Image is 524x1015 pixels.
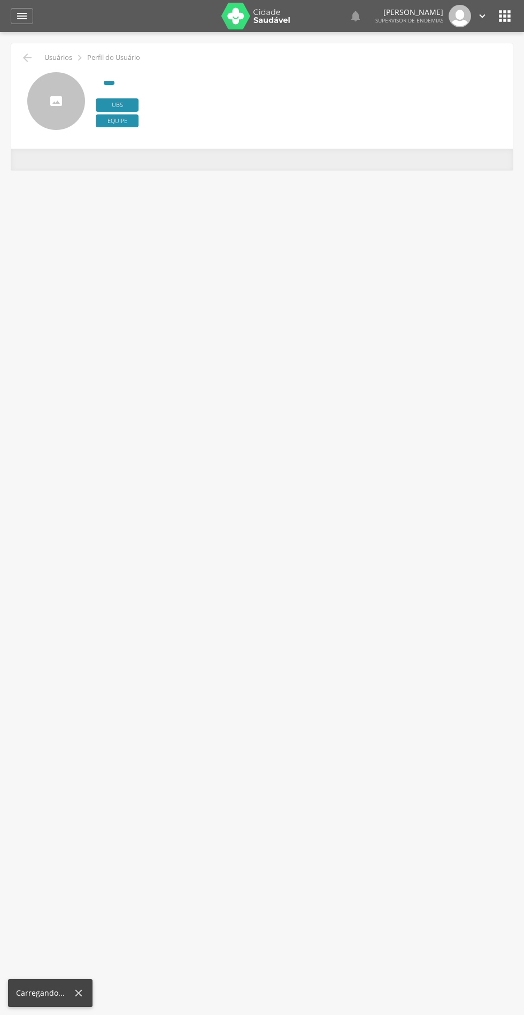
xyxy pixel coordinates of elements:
span: Supervisor de Endemias [375,17,443,24]
p: Usuários [44,53,72,62]
i:  [349,10,362,22]
i:  [476,10,488,22]
span: Equipe [96,114,138,128]
p: Perfil do Usuário [87,53,140,62]
span: Ubs [96,98,138,112]
i:  [74,52,86,64]
p: [PERSON_NAME] [375,9,443,16]
a:  [476,5,488,27]
a:  [349,5,362,27]
i:  [496,7,513,25]
div: Carregando... [16,988,73,998]
i:  [16,10,28,22]
i: Voltar [21,51,34,64]
a:  [11,8,33,24]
